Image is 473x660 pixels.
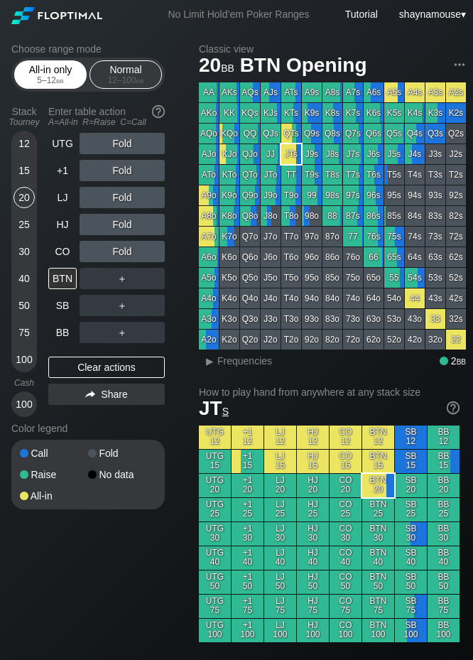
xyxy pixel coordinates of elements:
div: +1 [48,160,77,181]
div: K2s [446,103,466,123]
div: 72o [343,330,363,350]
div: 50 [13,295,35,316]
div: A7s [343,82,363,102]
div: ＋ [80,295,165,316]
img: Floptimal logo [11,7,102,24]
div: A6s [364,82,384,102]
div: A5o [199,268,219,288]
div: CO [48,241,77,262]
div: 74s [405,227,425,247]
div: CO 75 [330,595,361,618]
span: 20 [197,55,236,78]
div: Fold [80,160,165,181]
div: J6o [261,247,281,267]
div: CO 20 [330,474,361,497]
div: LJ [48,187,77,208]
div: Q4s [405,124,425,144]
div: Tourney [6,117,43,127]
h2: Choose range mode [11,43,165,55]
div: T4o [281,288,301,308]
div: Q5s [384,124,404,144]
div: LJ 40 [264,546,296,570]
div: HJ [48,214,77,235]
div: BTN 15 [362,450,394,473]
div: A5s [384,82,404,102]
div: UTG 50 [199,570,231,594]
div: Q3s [425,124,445,144]
div: Stack [6,100,43,133]
div: ▸ [200,352,219,369]
div: +1 30 [232,522,263,546]
div: UTG [48,133,77,154]
div: 64o [364,288,384,308]
span: bb [221,59,234,75]
div: QJo [240,144,260,164]
div: AQs [240,82,260,102]
div: J4o [261,288,281,308]
div: 97s [343,185,363,205]
div: A2s [446,82,466,102]
div: BB 20 [428,474,460,497]
div: J2s [446,144,466,164]
div: 94s [405,185,425,205]
div: UTG 30 [199,522,231,546]
div: K3o [219,309,239,329]
div: 63o [364,309,384,329]
div: BTN 20 [362,474,394,497]
div: K6o [219,247,239,267]
div: 32s [446,309,466,329]
div: LJ 15 [264,450,296,473]
h2: How to play hand from anywhere at any stack size [199,386,460,398]
div: SB 20 [395,474,427,497]
div: AJs [261,82,281,102]
h2: Classic view [199,43,466,55]
div: T4s [405,165,425,185]
div: 85s [384,206,404,226]
div: ATs [281,82,301,102]
div: K4s [405,103,425,123]
div: Share [48,384,165,405]
div: UTG 100 [199,619,231,642]
div: Enter table action [48,100,165,133]
div: A6o [199,247,219,267]
div: 98s [322,185,342,205]
span: JT [199,397,229,419]
div: 93s [425,185,445,205]
div: 53o [384,309,404,329]
span: s [222,402,229,418]
div: J6s [364,144,384,164]
div: AKs [219,82,239,102]
div: 95s [384,185,404,205]
div: KQs [240,103,260,123]
div: Fold [80,214,165,235]
div: UTG 75 [199,595,231,618]
div: LJ 12 [264,426,296,449]
div: Q5o [240,268,260,288]
div: K5o [219,268,239,288]
div: BTN 25 [362,498,394,521]
div: ＋ [80,268,165,289]
div: HJ 30 [297,522,329,546]
div: Q6s [364,124,384,144]
div: Raise [20,470,88,480]
div: HJ 50 [297,570,329,594]
div: 76o [343,247,363,267]
div: T3s [425,165,445,185]
div: KJs [261,103,281,123]
span: shaynamouse [399,9,461,20]
div: UTG 40 [199,546,231,570]
div: Q9o [240,185,260,205]
div: CO 15 [330,450,361,473]
div: J2o [261,330,281,350]
img: share.864f2f62.svg [85,391,95,399]
div: J9o [261,185,281,205]
div: 25 [13,214,35,235]
div: 77 [343,227,363,247]
img: help.32db89a4.svg [151,104,166,119]
div: LJ 25 [264,498,296,521]
div: T6o [281,247,301,267]
div: BTN 30 [362,522,394,546]
div: 44 [405,288,425,308]
div: LJ 75 [264,595,296,618]
div: HJ 15 [297,450,329,473]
